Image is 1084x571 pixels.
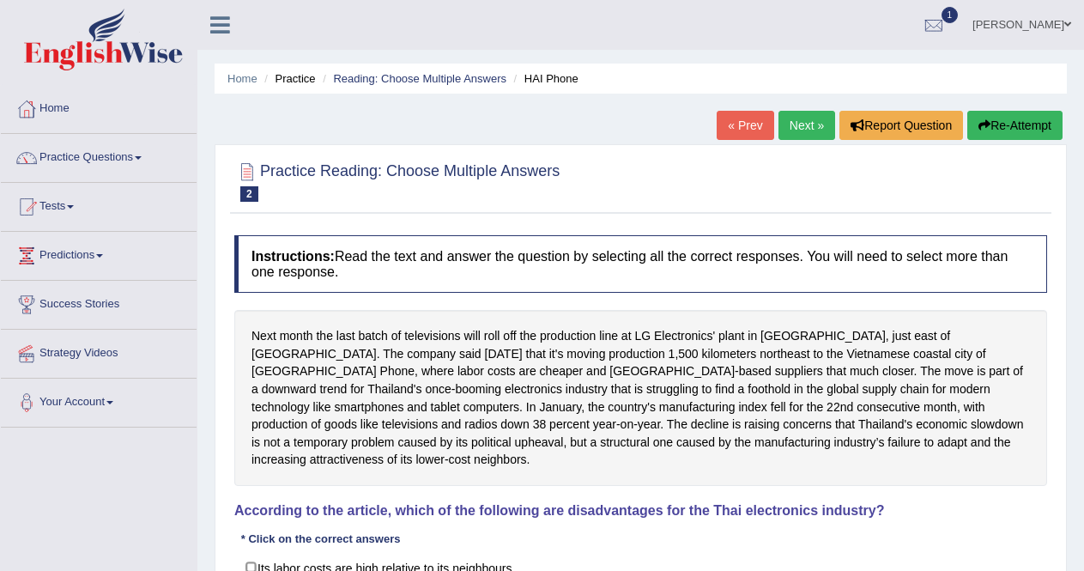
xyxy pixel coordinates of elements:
a: Next » [778,111,835,140]
a: Your Account [1,379,197,422]
button: Report Question [839,111,963,140]
a: Strategy Videos [1,330,197,373]
span: 2 [240,186,258,202]
a: Predictions [1,232,197,275]
h4: According to the article, which of the following are disadvantages for the Thai electronics indus... [234,503,1047,519]
h2: Practice Reading: Choose Multiple Answers [234,159,560,202]
span: 1 [942,7,959,23]
button: Re-Attempt [967,111,1063,140]
a: Practice Questions [1,134,197,177]
h4: Read the text and answer the question by selecting all the correct responses. You will need to se... [234,235,1047,293]
a: Reading: Choose Multiple Answers [333,72,506,85]
a: Home [1,85,197,128]
a: Tests [1,183,197,226]
div: Next month the last batch of televisions will roll off the production line at LG Electronics' pla... [234,310,1047,486]
a: Home [227,72,257,85]
b: Instructions: [251,249,335,264]
li: Practice [260,70,315,87]
li: HAI Phone [510,70,578,87]
a: Success Stories [1,281,197,324]
div: * Click on the correct answers [234,532,407,548]
a: « Prev [717,111,773,140]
